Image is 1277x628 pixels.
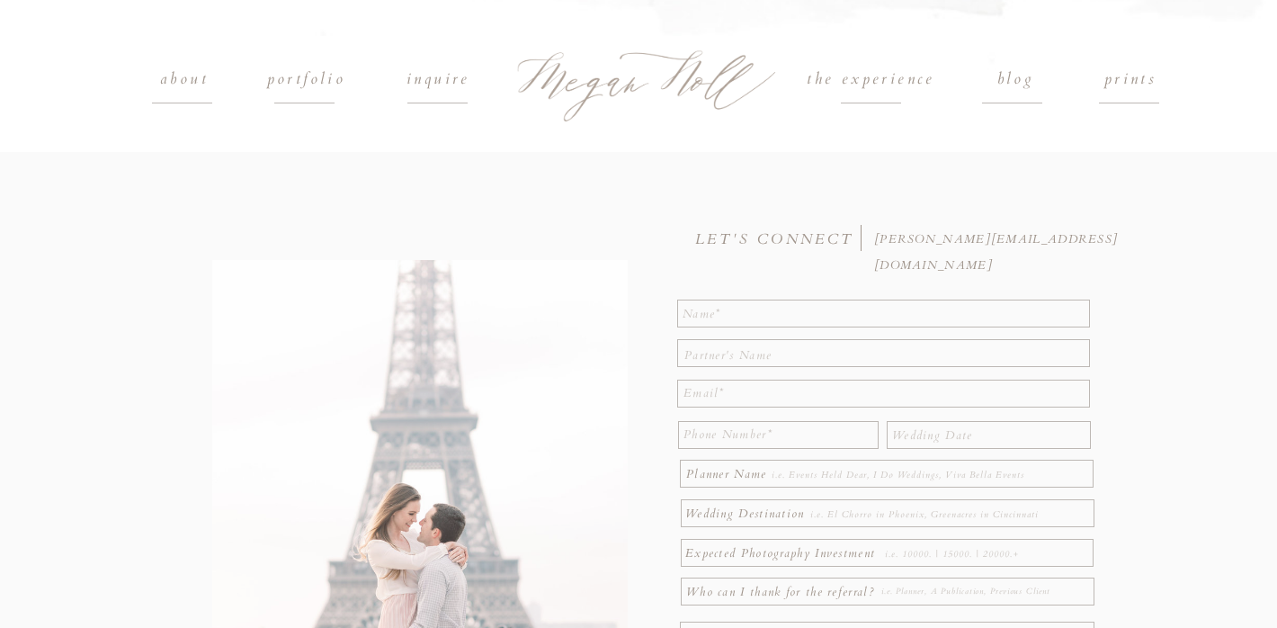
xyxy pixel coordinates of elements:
a: blog [955,67,1076,94]
h3: LET'S CONNECT [695,227,860,246]
a: about [143,67,226,94]
a: the experience [772,67,970,94]
p: Planner Name [686,462,771,488]
p: Who can I thank for the referral? [686,579,880,601]
a: [PERSON_NAME][EMAIL_ADDRESS][DOMAIN_NAME] [874,227,1125,242]
a: prints [1089,67,1172,94]
p: Wedding Destination [685,501,805,522]
a: portfolio [246,67,367,94]
a: Inquire [378,67,499,94]
p: Expected Photography Investment [685,541,882,561]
